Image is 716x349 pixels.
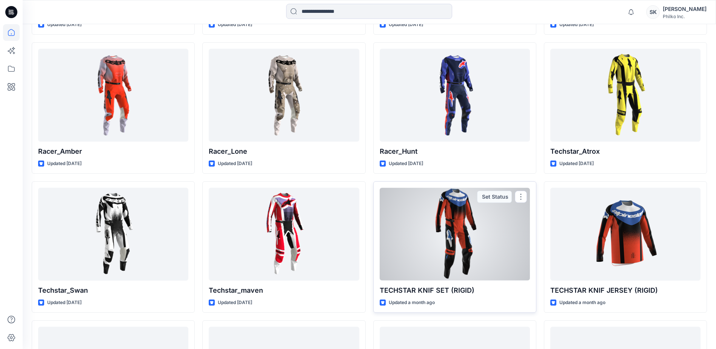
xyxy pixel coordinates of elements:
a: Techstar_Swan [38,188,188,280]
a: Racer_Amber [38,49,188,141]
a: TECHSTAR KNIF JERSEY (RIGID) [550,188,701,280]
div: SK [646,5,660,19]
a: Racer_Hunt [380,49,530,141]
a: Techstar_Atrox [550,49,701,141]
p: Updated [DATE] [47,299,82,307]
a: TECHSTAR KNIF SET (RIGID) [380,188,530,280]
p: TECHSTAR KNIF SET (RIGID) [380,285,530,296]
p: Updated [DATE] [218,21,252,29]
p: Techstar_maven [209,285,359,296]
p: Updated [DATE] [218,299,252,307]
p: Racer_Amber [38,146,188,157]
p: Racer_Hunt [380,146,530,157]
p: Racer_Lone [209,146,359,157]
p: Updated a month ago [559,299,605,307]
p: Updated [DATE] [389,160,423,168]
a: Techstar_maven [209,188,359,280]
p: Updated a month ago [389,299,435,307]
p: Updated [DATE] [559,160,594,168]
a: Racer_Lone [209,49,359,141]
p: TECHSTAR KNIF JERSEY (RIGID) [550,285,701,296]
p: Techstar_Swan [38,285,188,296]
p: Updated [DATE] [389,21,423,29]
p: Techstar_Atrox [550,146,701,157]
p: Updated [DATE] [47,21,82,29]
div: Philko Inc. [663,14,707,19]
p: Updated [DATE] [47,160,82,168]
p: Updated [DATE] [559,21,594,29]
p: Updated [DATE] [218,160,252,168]
div: [PERSON_NAME] [663,5,707,14]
